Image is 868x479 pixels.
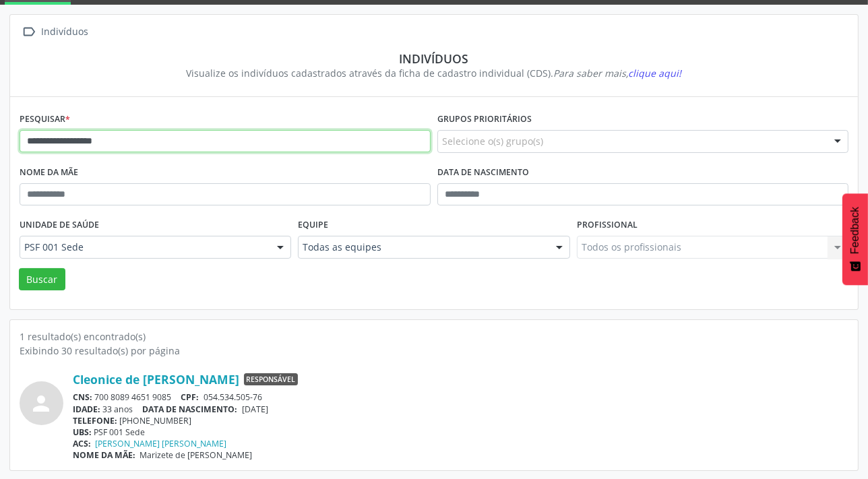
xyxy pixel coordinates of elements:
div: Visualize os indivíduos cadastrados através da ficha de cadastro individual (CDS). [29,66,839,80]
i: Para saber mais, [554,67,682,79]
label: Profissional [577,215,638,236]
span: clique aqui! [629,67,682,79]
div: 700 8089 4651 9085 [73,391,848,403]
i:  [20,22,39,42]
span: 054.534.505-76 [204,391,262,403]
div: Indivíduos [39,22,91,42]
div: [PHONE_NUMBER] [73,415,848,426]
div: 33 anos [73,404,848,415]
label: Pesquisar [20,109,70,130]
span: Feedback [849,207,861,254]
label: Grupos prioritários [437,109,532,130]
label: Data de nascimento [437,162,529,183]
span: TELEFONE: [73,415,117,426]
span: Todas as equipes [303,241,542,254]
span: NOME DA MÃE: [73,449,135,461]
a: Cleonice de [PERSON_NAME] [73,372,239,387]
span: ACS: [73,438,91,449]
span: DATA DE NASCIMENTO: [143,404,238,415]
span: CNS: [73,391,92,403]
span: CPF: [181,391,199,403]
a: [PERSON_NAME] [PERSON_NAME] [96,438,227,449]
button: Feedback - Mostrar pesquisa [842,193,868,285]
div: Indivíduos [29,51,839,66]
label: Equipe [298,215,328,236]
span: PSF 001 Sede [24,241,263,254]
label: Unidade de saúde [20,215,99,236]
div: 1 resultado(s) encontrado(s) [20,329,848,344]
span: IDADE: [73,404,100,415]
span: UBS: [73,426,92,438]
button: Buscar [19,268,65,291]
div: PSF 001 Sede [73,426,848,438]
span: Selecione o(s) grupo(s) [442,134,543,148]
span: Marizete de [PERSON_NAME] [140,449,253,461]
span: [DATE] [242,404,268,415]
span: Responsável [244,373,298,385]
div: Exibindo 30 resultado(s) por página [20,344,848,358]
a:  Indivíduos [20,22,91,42]
label: Nome da mãe [20,162,78,183]
i: person [30,391,54,416]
